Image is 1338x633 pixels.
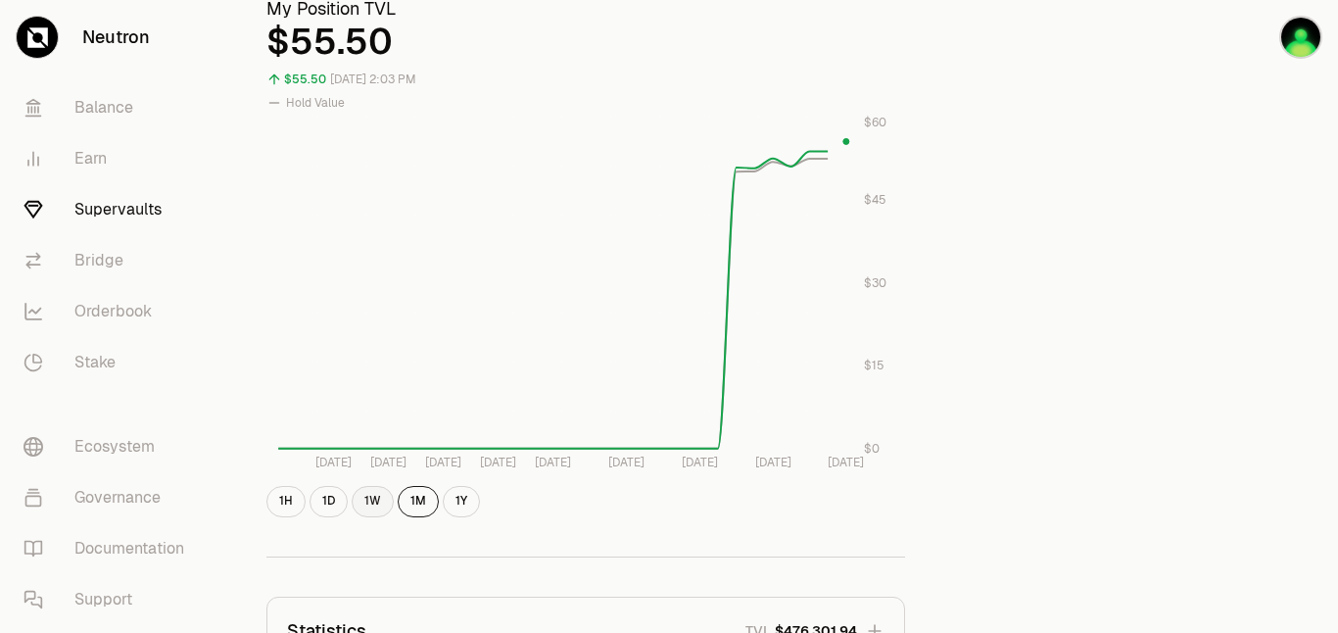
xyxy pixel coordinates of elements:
a: Balance [8,82,212,133]
tspan: $0 [864,441,880,457]
span: Hold Value [286,95,345,111]
tspan: [DATE] [755,455,791,470]
a: Bridge [8,235,212,286]
button: 1W [352,486,394,517]
tspan: $60 [864,115,886,130]
a: Ecosystem [8,421,212,472]
button: 1D [310,486,348,517]
a: Governance [8,472,212,523]
tspan: $15 [864,358,884,373]
tspan: [DATE] [370,455,406,470]
tspan: [DATE] [535,455,571,470]
a: Earn [8,133,212,184]
a: Orderbook [8,286,212,337]
tspan: $30 [864,274,886,290]
a: Support [8,574,212,625]
button: 1H [266,486,306,517]
a: Stake [8,337,212,388]
div: [DATE] 2:03 PM [330,69,416,91]
button: 1M [398,486,439,517]
div: $55.50 [266,23,905,62]
tspan: [DATE] [315,455,352,470]
img: Tradeguru [1281,18,1320,57]
div: $55.50 [284,69,326,91]
tspan: $45 [864,192,886,208]
button: 1Y [443,486,480,517]
tspan: [DATE] [425,455,461,470]
tspan: [DATE] [828,455,864,470]
tspan: [DATE] [480,455,516,470]
a: Supervaults [8,184,212,235]
tspan: [DATE] [608,455,645,470]
a: Documentation [8,523,212,574]
tspan: [DATE] [682,455,718,470]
